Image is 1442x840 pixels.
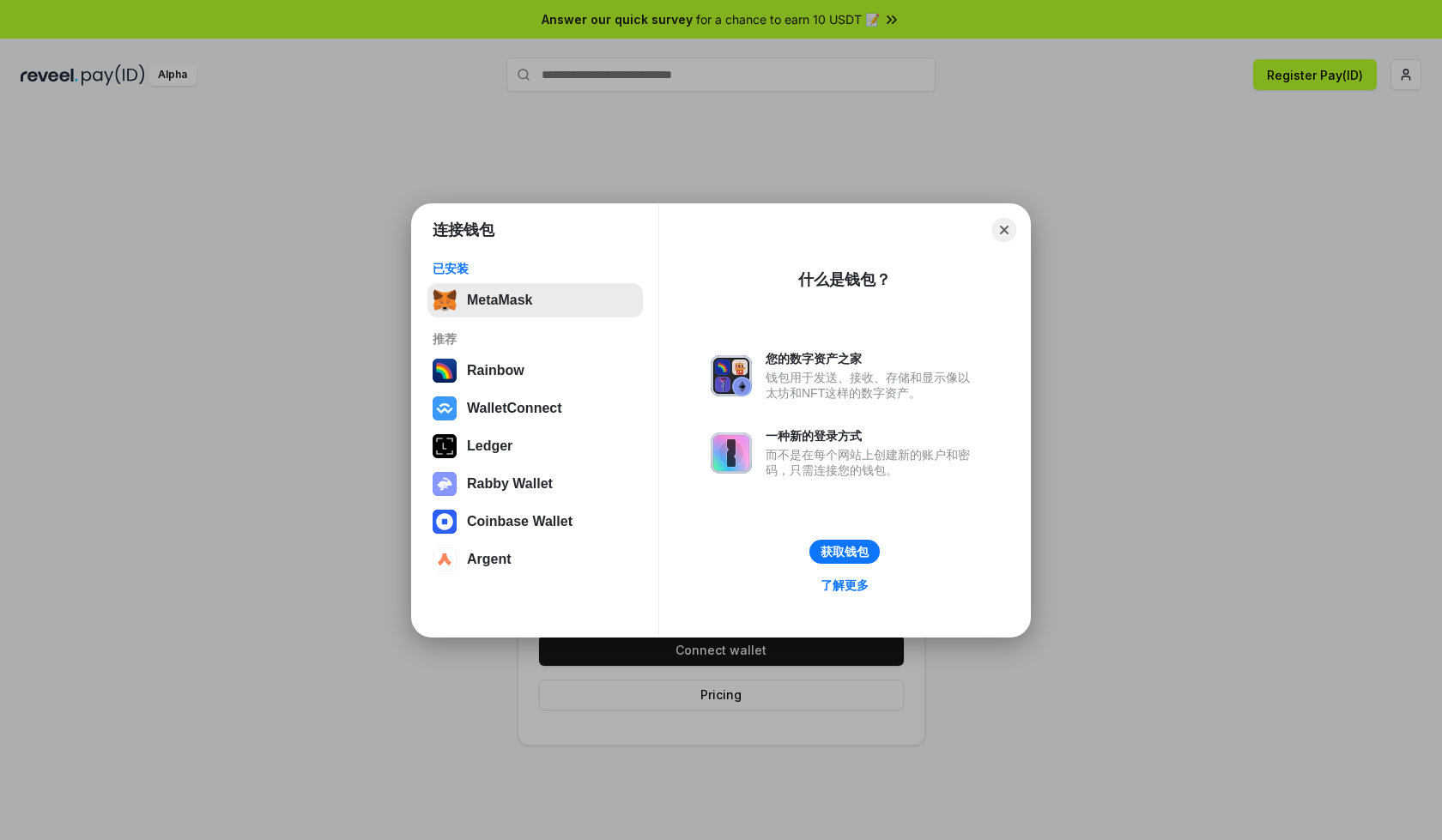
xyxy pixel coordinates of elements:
[433,331,638,347] div: 推荐
[766,351,978,366] div: 您的数字资产之家
[467,401,562,416] div: WalletConnect
[433,359,457,383] img: svg+xml,%3Csvg%20width%3D%22120%22%20height%3D%22120%22%20viewBox%3D%220%200%20120%20120%22%20fil...
[433,396,457,420] img: svg+xml,%3Csvg%20width%3D%2228%22%20height%3D%2228%22%20viewBox%3D%220%200%2028%2028%22%20fill%3D...
[766,428,978,444] div: 一种新的登录方式
[798,269,891,290] div: 什么是钱包？
[467,476,553,492] div: Rabby Wallet
[821,577,869,593] div: 了解更多
[821,544,869,559] div: 获取钱包
[433,261,638,276] div: 已安装
[711,355,752,396] img: svg+xml,%3Csvg%20xmlns%3D%22http%3A%2F%2Fwww.w3.org%2F2000%2Fsvg%22%20fill%3D%22none%22%20viewBox...
[467,293,532,308] div: MetaMask
[433,510,457,534] img: svg+xml,%3Csvg%20width%3D%2228%22%20height%3D%2228%22%20viewBox%3D%220%200%2028%2028%22%20fill%3D...
[427,283,643,317] button: MetaMask
[433,472,457,496] img: svg+xml,%3Csvg%20xmlns%3D%22http%3A%2F%2Fwww.w3.org%2F2000%2Fsvg%22%20fill%3D%22none%22%20viewBox...
[433,220,494,240] h1: 连接钱包
[427,354,643,388] button: Rainbow
[427,391,643,426] button: WalletConnect
[810,574,879,596] a: 了解更多
[809,540,880,564] button: 获取钱包
[427,467,643,501] button: Rabby Wallet
[766,447,978,478] div: 而不是在每个网站上创建新的账户和密码，只需连接您的钱包。
[427,505,643,539] button: Coinbase Wallet
[433,547,457,571] img: svg+xml,%3Csvg%20width%3D%2228%22%20height%3D%2228%22%20viewBox%3D%220%200%2028%2028%22%20fill%3D...
[433,434,457,458] img: svg+xml,%3Csvg%20xmlns%3D%22http%3A%2F%2Fwww.w3.org%2F2000%2Fsvg%22%20width%3D%2228%22%20height%3...
[467,552,512,567] div: Argent
[427,542,643,577] button: Argent
[467,514,573,529] div: Coinbase Wallet
[467,438,512,454] div: Ledger
[433,288,457,312] img: svg+xml,%3Csvg%20fill%3D%22none%22%20height%3D%2233%22%20viewBox%3D%220%200%2035%2033%22%20width%...
[467,363,524,378] div: Rainbow
[766,370,978,401] div: 钱包用于发送、接收、存储和显示像以太坊和NFT这样的数字资产。
[427,429,643,463] button: Ledger
[992,218,1016,242] button: Close
[711,432,752,474] img: svg+xml,%3Csvg%20xmlns%3D%22http%3A%2F%2Fwww.w3.org%2F2000%2Fsvg%22%20fill%3D%22none%22%20viewBox...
